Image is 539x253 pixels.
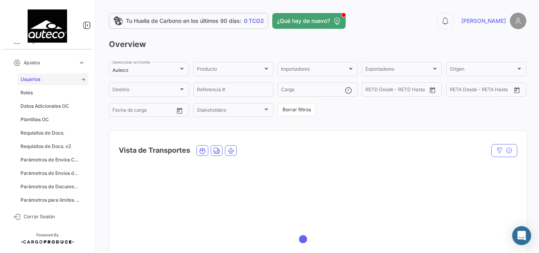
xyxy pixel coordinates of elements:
[17,127,88,139] a: Requisitos de Docs.
[17,181,88,193] a: Parámetros de Documentos
[112,109,127,114] input: Desde
[132,109,161,114] input: Hasta
[109,13,268,29] a: Tu Huella de Carbono en los últimos 90 días:0 TCO2
[24,213,85,220] span: Cerrar Sesión
[365,67,431,73] span: Exportadores
[28,9,67,49] img: 4e60ea66-e9d8-41bd-bd0e-266a1ab356ac.jpeg
[277,17,330,25] span: ¿Qué hay de nuevo?
[197,146,208,156] button: Ocean
[112,67,128,73] mat-select-trigger: Auteco
[511,84,523,96] button: Open calendar
[470,88,499,94] input: Hasta
[21,197,80,204] span: Parámetros para limites sensores
[17,73,88,85] a: Usuarios
[21,89,33,96] span: Roles
[21,143,71,150] span: Requisitos de Docs. v2
[119,145,190,156] h4: Vista de Transportes
[112,88,178,94] span: Destino
[21,156,80,163] span: Parámetros de Envíos Cargas Marítimas
[174,105,185,116] button: Open calendar
[450,67,516,73] span: Origen
[24,59,75,66] span: Ajustes
[21,116,49,123] span: Plantillas OC
[197,109,263,114] span: Stakeholders
[78,59,85,66] span: expand_more
[427,84,438,96] button: Open calendar
[450,88,464,94] input: Desde
[17,167,88,179] a: Parámetros de Envíos de Cargas Terrestres
[225,146,236,156] button: Air
[17,141,88,152] a: Requisitos de Docs. v2
[510,13,526,29] img: placeholder-user.png
[272,13,346,29] button: ¿Qué hay de nuevo?
[17,100,88,112] a: Datos Adicionales OC
[21,129,64,137] span: Requisitos de Docs.
[281,67,347,73] span: Importadores
[21,183,80,190] span: Parámetros de Documentos
[21,170,80,177] span: Parámetros de Envíos de Cargas Terrestres
[126,17,241,25] span: Tu Huella de Carbono en los últimos 90 días:
[109,39,526,50] h3: Overview
[21,76,40,83] span: Usuarios
[17,114,88,126] a: Plantillas OC
[17,194,88,206] a: Parámetros para limites sensores
[17,87,88,99] a: Roles
[244,17,264,25] span: 0 TCO2
[365,88,380,94] input: Desde
[512,226,531,245] div: Abrir Intercom Messenger
[17,154,88,166] a: Parámetros de Envíos Cargas Marítimas
[461,17,506,25] span: [PERSON_NAME]
[277,103,316,116] button: Borrar filtros
[211,146,222,156] button: Land
[385,88,414,94] input: Hasta
[197,67,263,73] span: Producto
[21,103,69,110] span: Datos Adicionales OC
